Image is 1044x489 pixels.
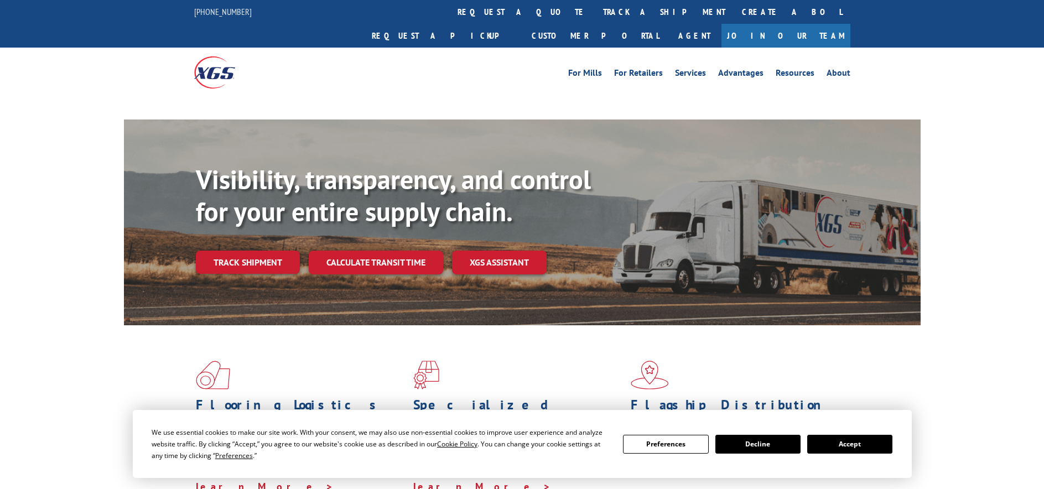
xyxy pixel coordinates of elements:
[363,24,523,48] a: Request a pickup
[675,69,706,81] a: Services
[721,24,850,48] a: Join Our Team
[196,162,591,228] b: Visibility, transparency, and control for your entire supply chain.
[718,69,763,81] a: Advantages
[631,467,768,480] a: Learn More >
[827,69,850,81] a: About
[452,251,547,274] a: XGS ASSISTANT
[196,361,230,389] img: xgs-icon-total-supply-chain-intelligence-red
[807,435,892,454] button: Accept
[437,439,477,449] span: Cookie Policy
[776,69,814,81] a: Resources
[568,69,602,81] a: For Mills
[614,69,663,81] a: For Retailers
[196,398,405,430] h1: Flooring Logistics Solutions
[523,24,667,48] a: Customer Portal
[413,398,622,430] h1: Specialized Freight Experts
[623,435,708,454] button: Preferences
[152,426,610,461] div: We use essential cookies to make our site work. With your consent, we may also use non-essential ...
[215,451,253,460] span: Preferences
[631,398,840,430] h1: Flagship Distribution Model
[413,361,439,389] img: xgs-icon-focused-on-flooring-red
[667,24,721,48] a: Agent
[196,251,300,274] a: Track shipment
[715,435,801,454] button: Decline
[194,6,252,17] a: [PHONE_NUMBER]
[309,251,443,274] a: Calculate transit time
[631,361,669,389] img: xgs-icon-flagship-distribution-model-red
[133,410,912,478] div: Cookie Consent Prompt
